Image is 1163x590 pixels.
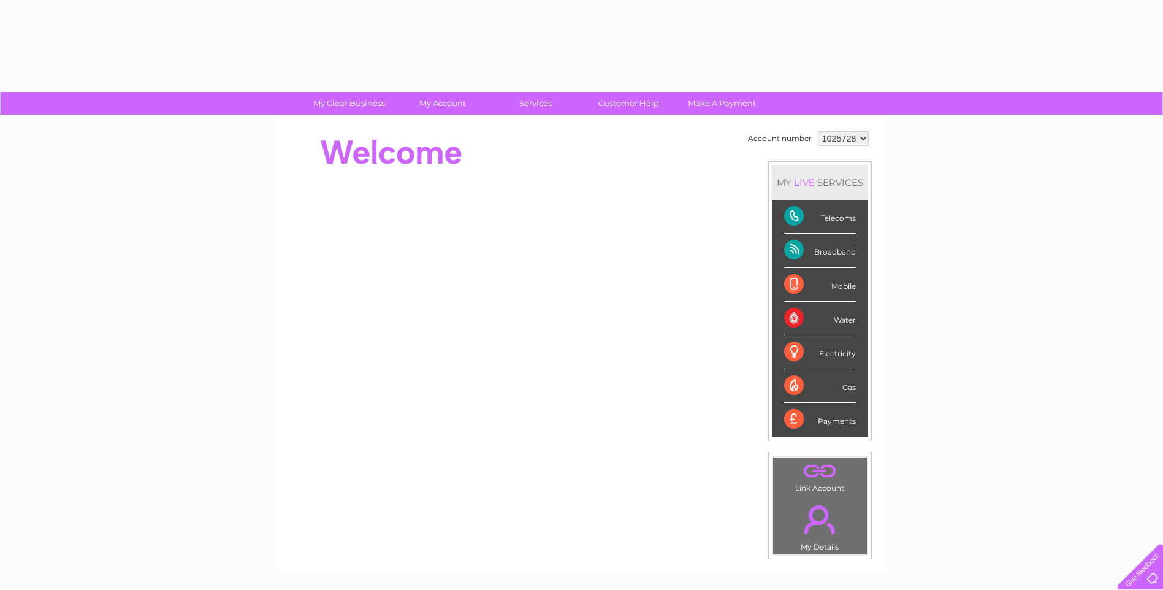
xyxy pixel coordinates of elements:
a: Services [485,92,586,115]
div: MY SERVICES [772,165,868,200]
div: Telecoms [784,200,856,234]
div: Electricity [784,335,856,369]
td: Account number [745,128,815,149]
a: Customer Help [578,92,679,115]
a: . [776,461,864,482]
td: My Details [772,495,867,555]
div: LIVE [791,177,817,188]
td: Link Account [772,457,867,496]
div: Broadband [784,234,856,267]
a: Make A Payment [671,92,772,115]
a: . [776,498,864,541]
a: My Clear Business [299,92,400,115]
div: Mobile [784,268,856,302]
div: Water [784,302,856,335]
div: Payments [784,403,856,436]
div: Gas [784,369,856,403]
a: My Account [392,92,493,115]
